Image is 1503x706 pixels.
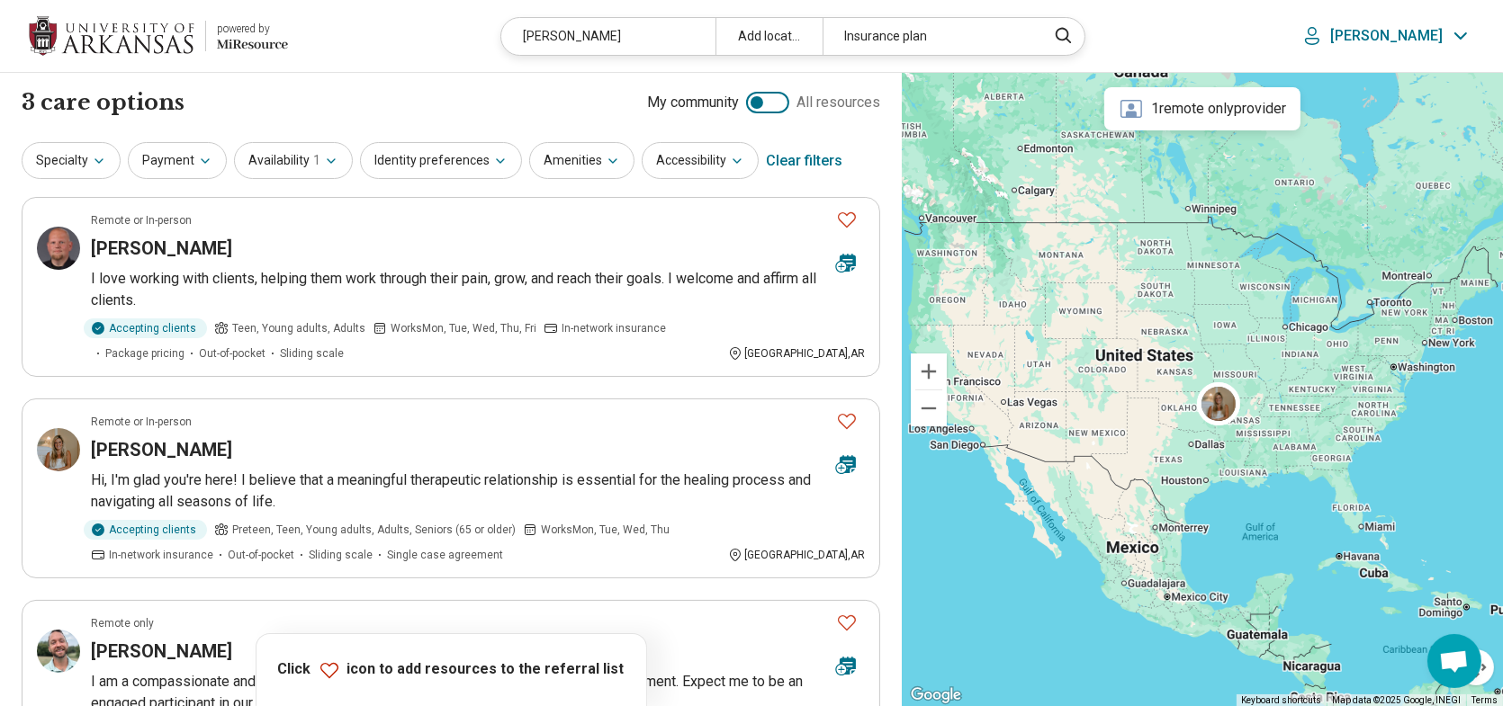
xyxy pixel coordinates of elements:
p: Remote only [91,615,154,631]
div: powered by [217,21,288,37]
span: In-network insurance [109,547,213,563]
h1: 3 care options [22,87,184,118]
div: Add location [715,18,823,55]
button: Payment [128,142,227,179]
span: Teen, Young adults, Adults [232,320,365,336]
div: Accepting clients [84,520,207,540]
button: Accessibility [642,142,759,179]
div: [GEOGRAPHIC_DATA] , AR [728,345,865,362]
img: University of Arkansas [29,14,194,58]
div: [PERSON_NAME] [501,18,715,55]
span: Sliding scale [309,547,373,563]
p: Remote or In-person [91,414,192,430]
h3: [PERSON_NAME] [91,437,232,462]
span: 1 [313,151,320,170]
a: Terms (opens in new tab) [1471,695,1498,705]
button: Zoom out [911,390,947,426]
span: All resources [796,92,880,113]
div: 1 remote only provider [1104,87,1300,130]
p: I love working with clients, helping them work through their pain, grow, and reach their goals. I... [91,268,865,311]
p: [PERSON_NAME] [1330,27,1443,45]
button: Identity preferences [360,142,522,179]
button: Favorite [829,201,865,238]
span: Out-of-pocket [199,345,265,362]
div: Accepting clients [84,318,207,338]
div: Clear filters [766,139,842,183]
button: Availability1 [234,142,353,179]
span: Out-of-pocket [228,547,294,563]
span: Package pricing [105,345,184,362]
h3: [PERSON_NAME] [91,236,232,261]
p: Remote or In-person [91,212,192,228]
span: In-network insurance [562,320,666,336]
a: University of Arkansaspowered by [29,14,288,58]
div: Insurance plan [823,18,1036,55]
button: Zoom in [911,353,947,389]
p: Click icon to add resources to the referral list [278,659,625,681]
span: Map data ©2025 Google, INEGI [1332,695,1461,705]
div: Open chat [1427,634,1481,688]
span: Preteen, Teen, Young adults, Adults, Seniors (65 or older) [232,522,516,538]
span: Single case agreement [387,547,503,563]
span: Works Mon, Tue, Wed, Thu, Fri [391,320,536,336]
div: [GEOGRAPHIC_DATA] , AR [728,547,865,563]
span: Sliding scale [280,345,344,362]
button: Amenities [529,142,634,179]
p: Hi, I'm glad you're here! I believe that a meaningful therapeutic relationship is essential for t... [91,469,865,513]
button: Favorite [829,403,865,440]
button: Favorite [829,604,865,641]
button: Specialty [22,142,121,179]
h3: [PERSON_NAME] [91,639,232,664]
span: Works Mon, Tue, Wed, Thu [541,522,670,538]
span: My community [647,92,739,113]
